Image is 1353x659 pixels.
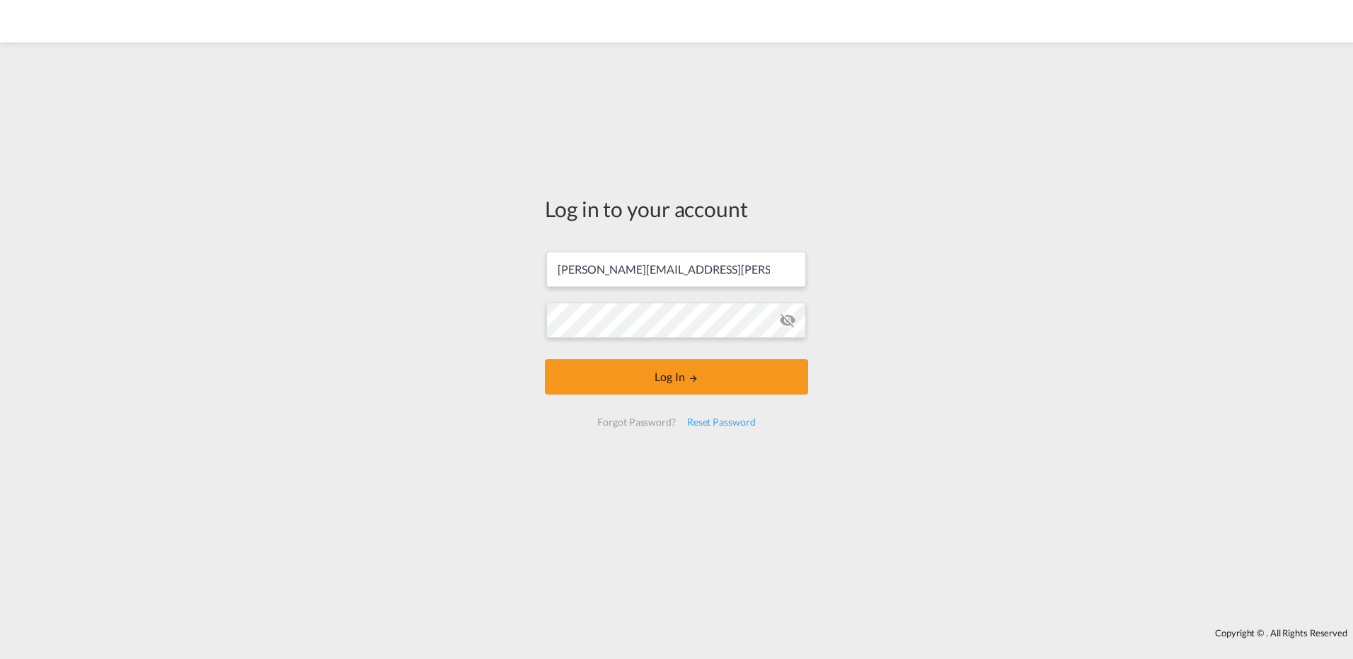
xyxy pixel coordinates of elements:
[681,409,761,435] div: Reset Password
[779,312,796,329] md-icon: icon-eye-off
[545,359,808,395] button: LOGIN
[592,409,681,435] div: Forgot Password?
[546,252,806,287] input: Enter email/phone number
[545,194,808,223] div: Log in to your account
